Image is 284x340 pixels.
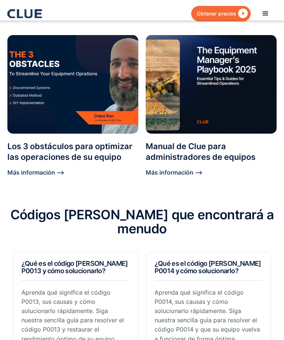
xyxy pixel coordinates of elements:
[146,169,203,176] font: Más información ⟶
[10,207,274,237] font: Códigos [PERSON_NAME] que encontrará a menudo
[7,141,132,162] font: Los 3 obstáculos para optimizar las operaciones de su equipo
[21,260,128,275] font: ¿Qué es el código [PERSON_NAME] P0013 y cómo solucionarlo?
[7,169,64,176] font: Más información ⟶
[146,35,277,134] a: Manual de Clue para administradores de equipos Más información ⟶
[7,35,138,134] a: Los 3 obstáculos para optimizar las operaciones de su equipo Más información ⟶
[146,141,256,162] font: Manual de Clue para administradores de equipos
[155,260,261,275] font: ¿Qué es el código [PERSON_NAME] P0014 y cómo solucionarlo?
